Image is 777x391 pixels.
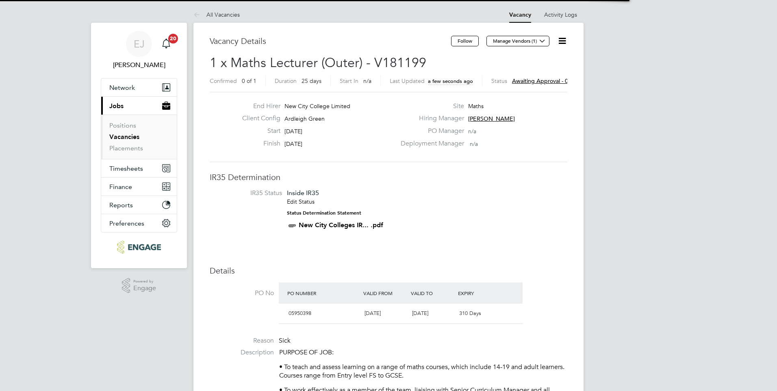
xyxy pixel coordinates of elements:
span: 25 days [302,77,321,85]
label: Reason [210,337,274,345]
h3: Details [210,265,567,276]
span: 310 Days [459,310,481,317]
span: Sick [279,337,291,345]
label: Description [210,348,274,357]
button: Jobs [101,97,177,115]
a: EJ[PERSON_NAME] [101,31,177,70]
span: Timesheets [109,165,143,172]
label: IR35 Status [218,189,282,198]
a: Positions [109,122,136,129]
a: New City Colleges IR... .pdf [299,221,383,229]
span: n/a [363,77,371,85]
button: Preferences [101,214,177,232]
span: [DATE] [412,310,428,317]
h3: IR35 Determination [210,172,567,182]
span: New City College Limited [284,102,350,110]
span: Awaiting approval - 0/2 [512,77,573,85]
span: [DATE] [284,128,302,135]
span: [DATE] [284,140,302,148]
button: Follow [451,36,479,46]
span: a few seconds ago [428,78,473,85]
a: Go to home page [101,241,177,254]
button: Finance [101,178,177,195]
span: Maths [468,102,484,110]
span: Emma James [101,60,177,70]
span: 0 of 1 [242,77,256,85]
label: Confirmed [210,77,237,85]
label: End Hirer [236,102,280,111]
button: Timesheets [101,159,177,177]
span: 05950398 [289,310,311,317]
label: Hiring Manager [396,114,464,123]
a: Placements [109,144,143,152]
span: 1 x Maths Lecturer (Outer) - V181199 [210,55,426,71]
h3: Vacancy Details [210,36,451,46]
label: Finish [236,139,280,148]
span: Network [109,84,135,91]
span: Jobs [109,102,124,110]
strong: Status Determination Statement [287,210,361,216]
span: [PERSON_NAME] [468,115,515,122]
img: ncclondon-logo-retina.png [117,241,161,254]
button: Reports [101,196,177,214]
a: 20 [158,31,174,57]
a: All Vacancies [193,11,240,18]
label: PO Manager [396,127,464,135]
label: Duration [275,77,297,85]
a: Activity Logs [544,11,577,18]
span: Inside IR35 [287,189,319,197]
span: Ardleigh Green [284,115,325,122]
p: • To teach and assess learning on a range of maths courses, which include 14-19 and adult learner... [279,363,567,380]
p: PURPOSE OF JOB: [279,348,567,357]
span: n/a [468,128,476,135]
label: Status [491,77,507,85]
a: Vacancy [509,11,531,18]
a: Vacancies [109,133,139,141]
div: Valid From [361,286,409,300]
span: [DATE] [365,310,381,317]
span: Powered by [133,278,156,285]
button: Manage Vendors (1) [486,36,549,46]
span: EJ [134,39,145,49]
span: 20 [168,34,178,43]
span: Finance [109,183,132,191]
span: Reports [109,201,133,209]
a: Powered byEngage [122,278,156,293]
span: n/a [470,140,478,148]
label: Start In [340,77,358,85]
div: Expiry [456,286,504,300]
span: Preferences [109,219,144,227]
div: PO Number [285,286,361,300]
span: Engage [133,285,156,292]
label: Client Config [236,114,280,123]
label: Deployment Manager [396,139,464,148]
div: Valid To [409,286,456,300]
label: Site [396,102,464,111]
nav: Main navigation [91,23,187,268]
label: Start [236,127,280,135]
a: Edit Status [287,198,315,205]
label: Last Updated [390,77,425,85]
label: PO No [210,289,274,298]
button: Network [101,78,177,96]
div: Jobs [101,115,177,159]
